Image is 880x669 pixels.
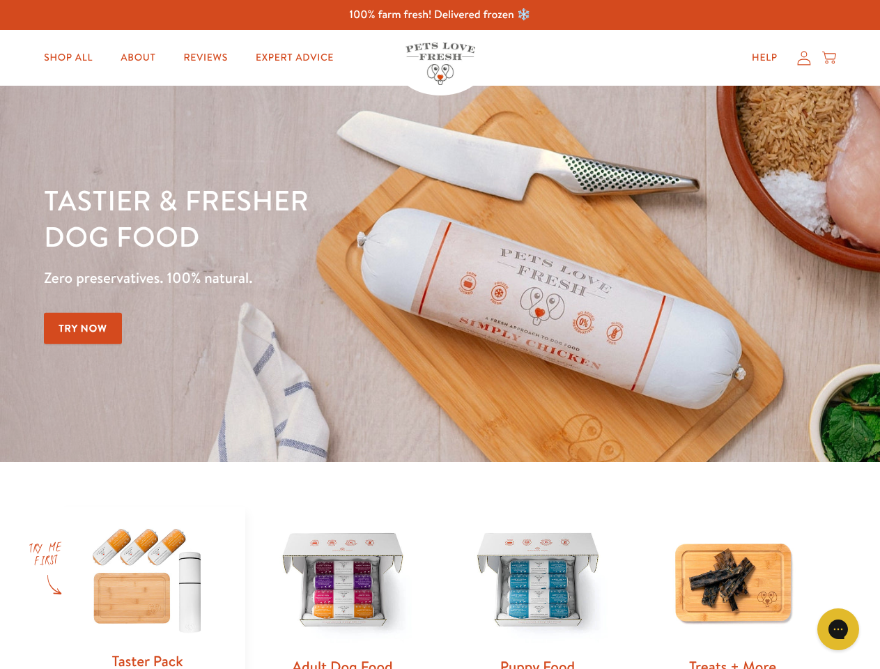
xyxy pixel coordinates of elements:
[109,44,167,72] a: About
[44,266,572,291] p: Zero preservatives. 100% natural.
[245,44,345,72] a: Expert Advice
[44,182,572,254] h1: Tastier & fresher dog food
[33,44,104,72] a: Shop All
[741,44,789,72] a: Help
[44,313,122,344] a: Try Now
[172,44,238,72] a: Reviews
[406,43,475,85] img: Pets Love Fresh
[810,603,866,655] iframe: Gorgias live chat messenger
